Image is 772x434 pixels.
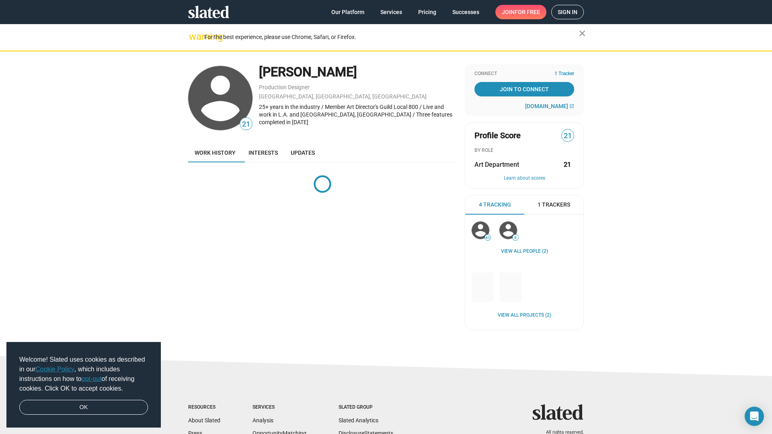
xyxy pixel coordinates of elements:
span: Profile Score [474,130,521,141]
span: Welcome! Slated uses cookies as described in our , which includes instructions on how to of recei... [19,355,148,393]
a: Analysis [253,417,273,424]
mat-icon: warning [189,32,199,41]
div: cookieconsent [6,342,161,428]
a: [GEOGRAPHIC_DATA], [GEOGRAPHIC_DATA], [GEOGRAPHIC_DATA] [259,93,427,100]
a: Cookie Policy [35,366,74,373]
span: for free [515,5,540,19]
span: 1 Tracker [554,71,574,77]
a: Join To Connect [474,82,574,96]
a: [DOMAIN_NAME] [525,103,574,109]
div: Open Intercom Messenger [745,407,764,426]
div: Connect [474,71,574,77]
div: For the best experience, please use Chrome, Safari, or Firefox. [204,32,579,43]
span: 4 Tracking [479,201,511,209]
span: Art Department [474,160,519,169]
div: Services [253,404,306,411]
span: Successes [452,5,479,19]
div: Resources [188,404,220,411]
a: dismiss cookie message [19,400,148,415]
a: Sign in [551,5,584,19]
span: Work history [195,149,236,156]
a: Pricing [412,5,443,19]
span: Interests [248,149,278,156]
span: Updates [291,149,315,156]
mat-icon: close [577,29,587,38]
div: Slated Group [339,404,393,411]
span: 1 Trackers [538,201,570,209]
button: Learn about scores [474,175,574,182]
a: Interests [242,143,284,162]
a: Work history [188,143,242,162]
span: Sign in [558,5,577,19]
div: BY ROLE [474,147,574,154]
a: View all Projects (2) [498,312,551,319]
span: [DOMAIN_NAME] [525,103,568,109]
span: Join To Connect [476,82,573,96]
a: Slated Analytics [339,417,378,424]
a: Our Platform [325,5,371,19]
span: Services [380,5,402,19]
div: [PERSON_NAME] [259,63,457,81]
div: 25+ years in the industry / Member Art Director's Guild Local 800 / Live and work in L.A. and [GE... [259,103,457,126]
a: opt-out [82,375,102,382]
a: View all People (2) [501,248,548,255]
a: Services [374,5,409,19]
span: Pricing [418,5,436,19]
span: Join [502,5,540,19]
mat-icon: open_in_new [569,104,574,108]
a: Joinfor free [495,5,546,19]
span: 41 [485,235,491,240]
a: Updates [284,143,321,162]
a: Successes [446,5,486,19]
span: 21 [240,119,252,130]
span: 21 [562,131,574,141]
a: Production Designer [259,84,310,90]
span: Our Platform [331,5,364,19]
span: 9 [513,235,518,240]
a: About Slated [188,417,220,424]
strong: 21 [564,160,571,169]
